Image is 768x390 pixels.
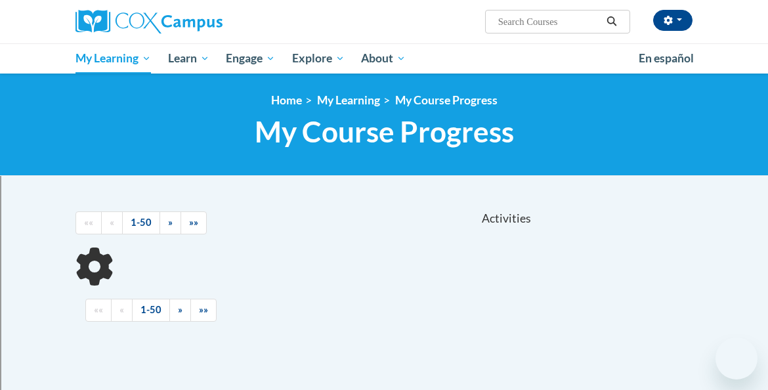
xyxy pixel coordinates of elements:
[75,51,151,66] span: My Learning
[317,93,380,107] a: My Learning
[75,10,268,33] a: Cox Campus
[361,51,406,66] span: About
[255,114,514,149] span: My Course Progress
[497,14,602,30] input: Search Courses
[353,43,415,74] a: About
[271,93,302,107] a: Home
[284,43,353,74] a: Explore
[602,14,622,30] button: Search
[160,43,218,74] a: Learn
[715,337,757,379] iframe: Button to launch messaging window
[66,43,702,74] div: Main menu
[217,43,284,74] a: Engage
[75,10,223,33] img: Cox Campus
[292,51,345,66] span: Explore
[653,10,693,31] button: Account Settings
[168,51,209,66] span: Learn
[67,43,160,74] a: My Learning
[630,45,702,72] a: En español
[639,51,694,65] span: En español
[395,93,498,107] a: My Course Progress
[226,51,275,66] span: Engage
